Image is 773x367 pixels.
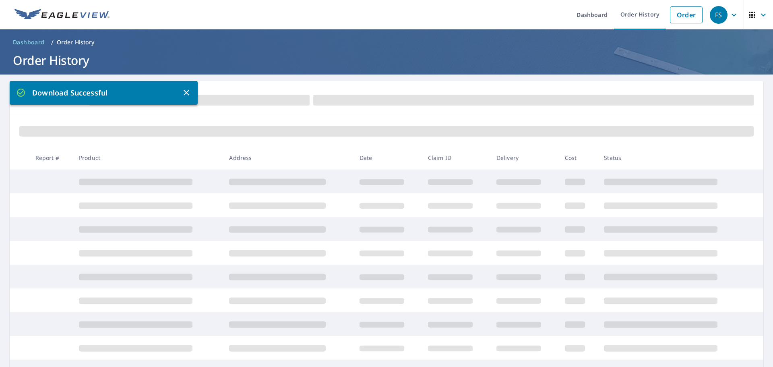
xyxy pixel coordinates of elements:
[10,36,763,49] nav: breadcrumb
[558,146,598,170] th: Cost
[422,146,490,170] th: Claim ID
[29,146,72,170] th: Report #
[13,38,45,46] span: Dashboard
[57,38,95,46] p: Order History
[10,36,48,49] a: Dashboard
[490,146,558,170] th: Delivery
[51,37,54,47] li: /
[14,9,110,21] img: EV Logo
[710,6,728,24] div: FS
[353,146,422,170] th: Date
[16,87,182,98] p: Download Successful
[10,52,763,68] h1: Order History
[223,146,353,170] th: Address
[670,6,703,23] a: Order
[72,146,223,170] th: Product
[597,146,748,170] th: Status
